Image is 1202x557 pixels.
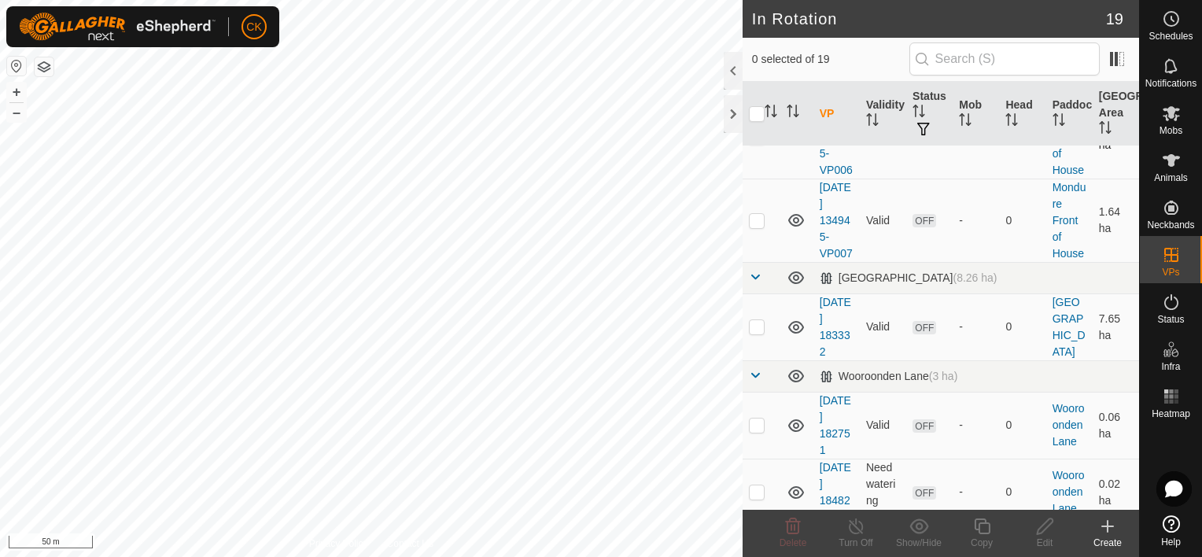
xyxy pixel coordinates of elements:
[820,394,851,456] a: [DATE] 182751
[1005,116,1018,128] p-sorticon: Activate to sort
[1076,536,1139,550] div: Create
[1147,220,1194,230] span: Neckbands
[1093,179,1139,262] td: 1.64 ha
[999,179,1045,262] td: 0
[1106,7,1123,31] span: 19
[999,392,1045,459] td: 0
[1152,409,1190,419] span: Heatmap
[1053,181,1086,260] a: Mondure Front of House
[820,461,851,523] a: [DATE] 184826
[1161,362,1180,371] span: Infra
[1053,98,1086,176] a: Mondure Front of House
[35,57,53,76] button: Map Layers
[813,82,860,146] th: VP
[1160,126,1182,135] span: Mobs
[999,293,1045,360] td: 0
[959,484,993,500] div: -
[1053,402,1085,448] a: Wooroonden Lane
[959,319,993,335] div: -
[1162,267,1179,277] span: VPs
[906,82,953,146] th: Status
[950,536,1013,550] div: Copy
[820,370,958,383] div: Wooroonden Lane
[820,98,853,176] a: [DATE] 134945-VP006
[19,13,216,41] img: Gallagher Logo
[752,51,909,68] span: 0 selected of 19
[913,419,936,433] span: OFF
[824,536,887,550] div: Turn Off
[999,459,1045,526] td: 0
[820,296,851,358] a: [DATE] 183332
[1145,79,1196,88] span: Notifications
[1046,82,1093,146] th: Paddock
[1157,315,1184,324] span: Status
[909,42,1100,76] input: Search (S)
[1053,296,1086,358] a: [GEOGRAPHIC_DATA]
[887,536,950,550] div: Show/Hide
[999,82,1045,146] th: Head
[913,486,936,500] span: OFF
[1149,31,1193,41] span: Schedules
[959,417,993,433] div: -
[765,107,777,120] p-sorticon: Activate to sort
[820,271,997,285] div: [GEOGRAPHIC_DATA]
[1161,537,1181,547] span: Help
[1093,82,1139,146] th: [GEOGRAPHIC_DATA] Area
[1053,469,1085,515] a: Wooroonden Lane
[7,83,26,101] button: +
[1053,116,1065,128] p-sorticon: Activate to sort
[246,19,261,35] span: CK
[959,212,993,229] div: -
[7,57,26,76] button: Reset Map
[1099,124,1112,136] p-sorticon: Activate to sort
[913,321,936,334] span: OFF
[820,181,853,260] a: [DATE] 134945-VP007
[1154,173,1188,183] span: Animals
[7,103,26,122] button: –
[860,392,906,459] td: Valid
[1140,509,1202,553] a: Help
[1013,536,1076,550] div: Edit
[860,82,906,146] th: Validity
[1093,459,1139,526] td: 0.02 ha
[752,9,1106,28] h2: In Rotation
[860,293,906,360] td: Valid
[953,82,999,146] th: Mob
[913,214,936,227] span: OFF
[387,537,433,551] a: Contact Us
[787,107,799,120] p-sorticon: Activate to sort
[959,116,972,128] p-sorticon: Activate to sort
[866,116,879,128] p-sorticon: Activate to sort
[913,107,925,120] p-sorticon: Activate to sort
[860,179,906,262] td: Valid
[860,459,906,526] td: Need watering point
[1093,293,1139,360] td: 7.65 ha
[953,271,997,284] span: (8.26 ha)
[780,537,807,548] span: Delete
[309,537,368,551] a: Privacy Policy
[1093,392,1139,459] td: 0.06 ha
[929,370,958,382] span: (3 ha)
